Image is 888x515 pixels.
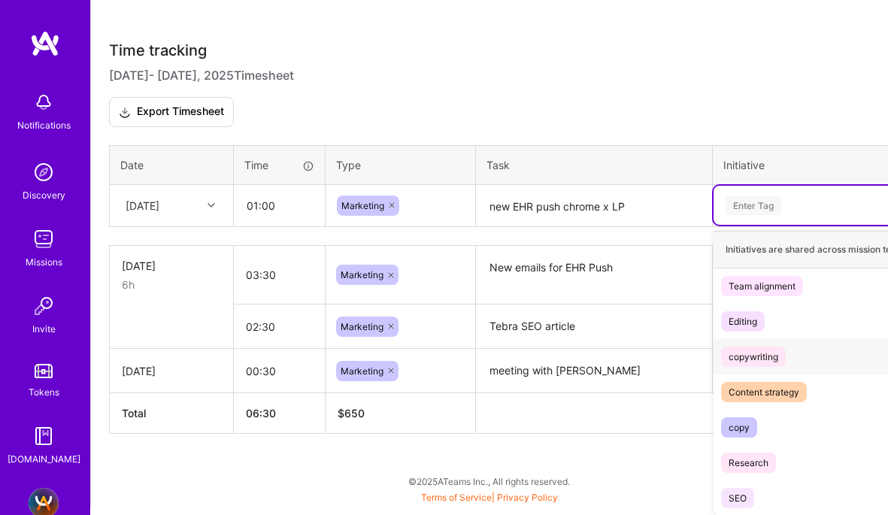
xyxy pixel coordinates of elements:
img: tokens [35,364,53,378]
textarea: Tebra SEO article [477,306,711,347]
div: [DATE] [126,198,159,214]
span: | [421,492,558,503]
div: Discovery [23,187,65,203]
span: Marketing [341,365,383,377]
div: Notifications [17,117,71,133]
div: SEO [729,490,747,506]
span: Marketing [341,321,383,332]
div: [DATE] [122,363,221,379]
input: HH:MM [235,186,324,226]
th: 06:30 [234,393,326,434]
div: Missions [26,254,62,270]
img: Invite [29,291,59,321]
div: 6h [122,277,221,292]
th: Total [110,393,234,434]
div: Tokens [29,384,59,400]
span: [DATE] - [DATE] , 2025 Timesheet [109,66,294,85]
div: Editing [729,314,757,329]
input: HH:MM [234,351,325,391]
th: Date [110,146,234,185]
textarea: new EHR push chrome x LP [477,186,711,226]
div: copywriting [729,349,778,365]
i: icon Download [119,105,131,120]
textarea: meeting with [PERSON_NAME] [477,350,711,392]
th: Task [476,146,713,185]
div: Enter Tag [726,194,781,217]
th: Type [326,146,476,185]
div: Team alignment [729,278,796,294]
span: Marketing [341,200,384,211]
img: logo [30,30,60,57]
a: Privacy Policy [497,492,558,503]
img: guide book [29,421,59,451]
input: HH:MM [234,307,325,347]
span: $ 650 [338,407,365,420]
div: copy [729,420,750,435]
a: Terms of Service [421,492,492,503]
div: [DATE] [122,258,221,274]
i: icon Chevron [208,201,215,209]
img: discovery [29,157,59,187]
img: teamwork [29,224,59,254]
button: Export Timesheet [109,97,234,127]
div: Content strategy [729,384,799,400]
div: Research [729,455,768,471]
div: [DOMAIN_NAME] [8,451,80,467]
textarea: New emails for EHR Push [477,247,711,304]
input: HH:MM [234,255,325,295]
span: Time tracking [109,41,207,60]
span: Marketing [341,269,383,280]
div: Time [244,157,314,173]
div: © 2025 ATeams Inc., All rights reserved. [90,462,888,500]
img: bell [29,87,59,117]
div: Invite [32,321,56,337]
